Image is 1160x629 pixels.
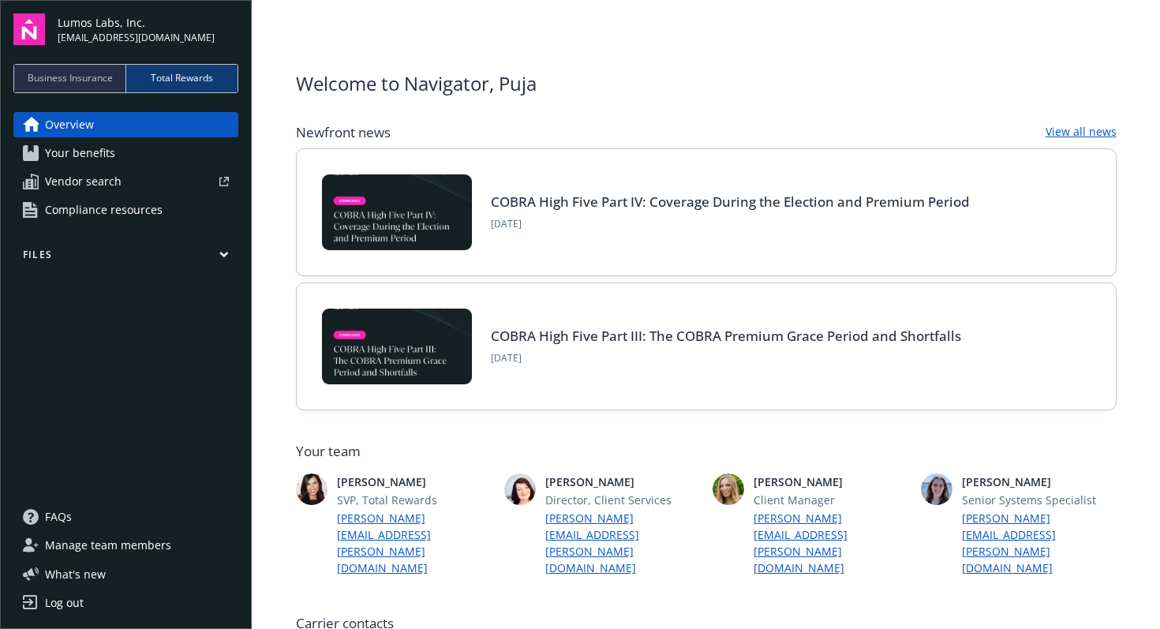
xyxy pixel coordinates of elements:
[13,533,238,558] a: Manage team members
[45,140,115,166] span: Your benefits
[58,13,238,45] button: Lumos Labs, Inc.[EMAIL_ADDRESS][DOMAIN_NAME]
[45,590,84,616] div: Log out
[296,474,327,505] img: photo
[713,474,744,505] img: photo
[491,351,961,365] span: [DATE]
[45,197,163,223] span: Compliance resources
[754,492,908,508] span: Client Manager
[45,504,72,530] span: FAQs
[1046,123,1117,142] a: View all news
[45,533,171,558] span: Manage team members
[13,248,238,268] button: Files
[151,71,213,85] span: Total Rewards
[754,510,908,576] a: [PERSON_NAME][EMAIL_ADDRESS][PERSON_NAME][DOMAIN_NAME]
[58,14,215,31] span: Lumos Labs, Inc.
[337,474,492,490] span: [PERSON_NAME]
[13,504,238,530] a: FAQs
[28,71,113,85] span: Business Insurance
[491,327,961,345] a: COBRA High Five Part III: The COBRA Premium Grace Period and Shortfalls
[296,123,391,142] span: Newfront news
[754,474,908,490] span: [PERSON_NAME]
[962,474,1117,490] span: [PERSON_NAME]
[322,309,472,384] img: BLOG-Card Image - Compliance - COBRA High Five Pt 3 - 09-03-25.jpg
[962,510,1117,576] a: [PERSON_NAME][EMAIL_ADDRESS][PERSON_NAME][DOMAIN_NAME]
[322,174,472,250] img: BLOG-Card Image - Compliance - COBRA High Five Pt 4 - 09-04-25.jpg
[491,193,970,211] a: COBRA High Five Part IV: Coverage During the Election and Premium Period
[337,492,492,508] span: SVP, Total Rewards
[45,112,94,137] span: Overview
[13,197,238,223] a: Compliance resources
[337,510,492,576] a: [PERSON_NAME][EMAIL_ADDRESS][PERSON_NAME][DOMAIN_NAME]
[545,492,700,508] span: Director, Client Services
[491,217,970,231] span: [DATE]
[545,474,700,490] span: [PERSON_NAME]
[45,169,122,194] span: Vendor search
[545,510,700,576] a: [PERSON_NAME][EMAIL_ADDRESS][PERSON_NAME][DOMAIN_NAME]
[504,474,536,505] img: photo
[13,169,238,194] a: Vendor search
[13,13,45,45] img: navigator-logo.svg
[296,69,537,98] span: Welcome to Navigator , Puja
[13,112,238,137] a: Overview
[921,474,952,505] img: photo
[962,492,1117,508] span: Senior Systems Specialist
[13,140,238,166] a: Your benefits
[45,566,106,582] span: What ' s new
[296,442,1117,461] span: Your team
[13,566,131,582] button: What's new
[58,31,215,45] span: [EMAIL_ADDRESS][DOMAIN_NAME]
